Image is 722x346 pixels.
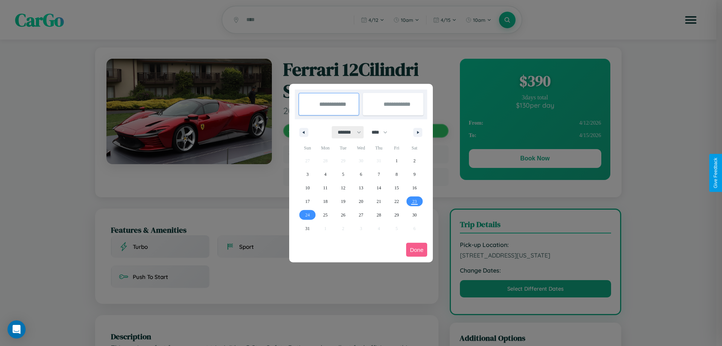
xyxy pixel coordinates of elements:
[306,168,309,181] span: 3
[406,243,427,257] button: Done
[394,208,399,222] span: 29
[323,208,328,222] span: 25
[388,142,405,154] span: Fri
[388,181,405,195] button: 15
[412,181,417,195] span: 16
[316,195,334,208] button: 18
[394,181,399,195] span: 15
[412,208,417,222] span: 30
[299,208,316,222] button: 24
[352,168,370,181] button: 6
[413,168,416,181] span: 9
[334,195,352,208] button: 19
[376,208,381,222] span: 28
[406,181,423,195] button: 16
[376,181,381,195] span: 14
[360,168,362,181] span: 6
[334,142,352,154] span: Tue
[316,181,334,195] button: 11
[359,181,363,195] span: 13
[388,154,405,168] button: 1
[352,181,370,195] button: 13
[406,154,423,168] button: 2
[341,181,346,195] span: 12
[388,168,405,181] button: 8
[370,195,388,208] button: 21
[305,195,310,208] span: 17
[334,208,352,222] button: 26
[406,168,423,181] button: 9
[388,195,405,208] button: 22
[370,208,388,222] button: 28
[316,208,334,222] button: 25
[359,208,363,222] span: 27
[334,168,352,181] button: 5
[396,154,398,168] span: 1
[316,168,334,181] button: 4
[406,195,423,208] button: 23
[324,168,326,181] span: 4
[406,142,423,154] span: Sat
[352,142,370,154] span: Wed
[394,195,399,208] span: 22
[305,208,310,222] span: 24
[305,222,310,235] span: 31
[352,208,370,222] button: 27
[305,181,310,195] span: 10
[299,142,316,154] span: Sun
[299,222,316,235] button: 31
[334,181,352,195] button: 12
[378,168,380,181] span: 7
[713,158,718,188] div: Give Feedback
[299,168,316,181] button: 3
[412,195,417,208] span: 23
[8,320,26,338] div: Open Intercom Messenger
[370,168,388,181] button: 7
[299,181,316,195] button: 10
[370,142,388,154] span: Thu
[388,208,405,222] button: 29
[316,142,334,154] span: Mon
[376,195,381,208] span: 21
[413,154,416,168] span: 2
[342,168,344,181] span: 5
[352,195,370,208] button: 20
[341,195,346,208] span: 19
[406,208,423,222] button: 30
[359,195,363,208] span: 20
[323,181,328,195] span: 11
[341,208,346,222] span: 26
[299,195,316,208] button: 17
[370,181,388,195] button: 14
[396,168,398,181] span: 8
[323,195,328,208] span: 18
